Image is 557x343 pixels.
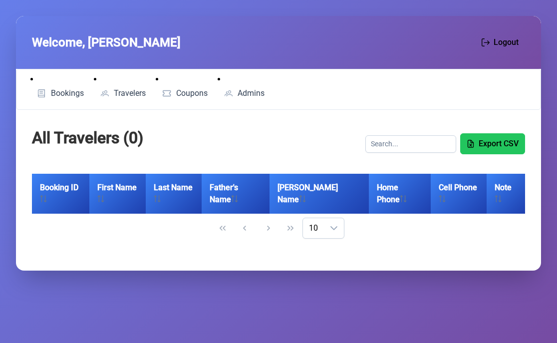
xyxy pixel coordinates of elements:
li: Admins [218,73,271,101]
span: Welcome, [PERSON_NAME] [32,33,181,51]
span: Coupons [176,89,208,97]
a: Travelers [94,85,152,101]
th: Note [487,174,525,214]
span: Admins [238,89,265,97]
th: Home Phone [369,174,431,214]
a: Coupons [156,85,214,101]
li: Bookings [30,73,90,101]
a: Bookings [30,85,90,101]
span: Logout [494,36,519,48]
li: Travelers [94,73,152,101]
button: Logout [475,32,525,53]
th: Last Name [146,174,202,214]
th: First Name [89,174,146,214]
span: Export CSV [479,138,519,150]
span: Travelers [114,89,146,97]
a: Admins [218,85,271,101]
th: Cell Phone [431,174,487,214]
li: Coupons [156,73,214,101]
th: [PERSON_NAME] Name [270,174,369,214]
th: Father's Name [202,174,269,214]
span: Bookings [51,89,84,97]
input: Search... [365,135,456,153]
th: Booking ID [32,174,89,214]
h2: All Travelers (0) [32,126,143,150]
button: Export CSV [460,133,525,154]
